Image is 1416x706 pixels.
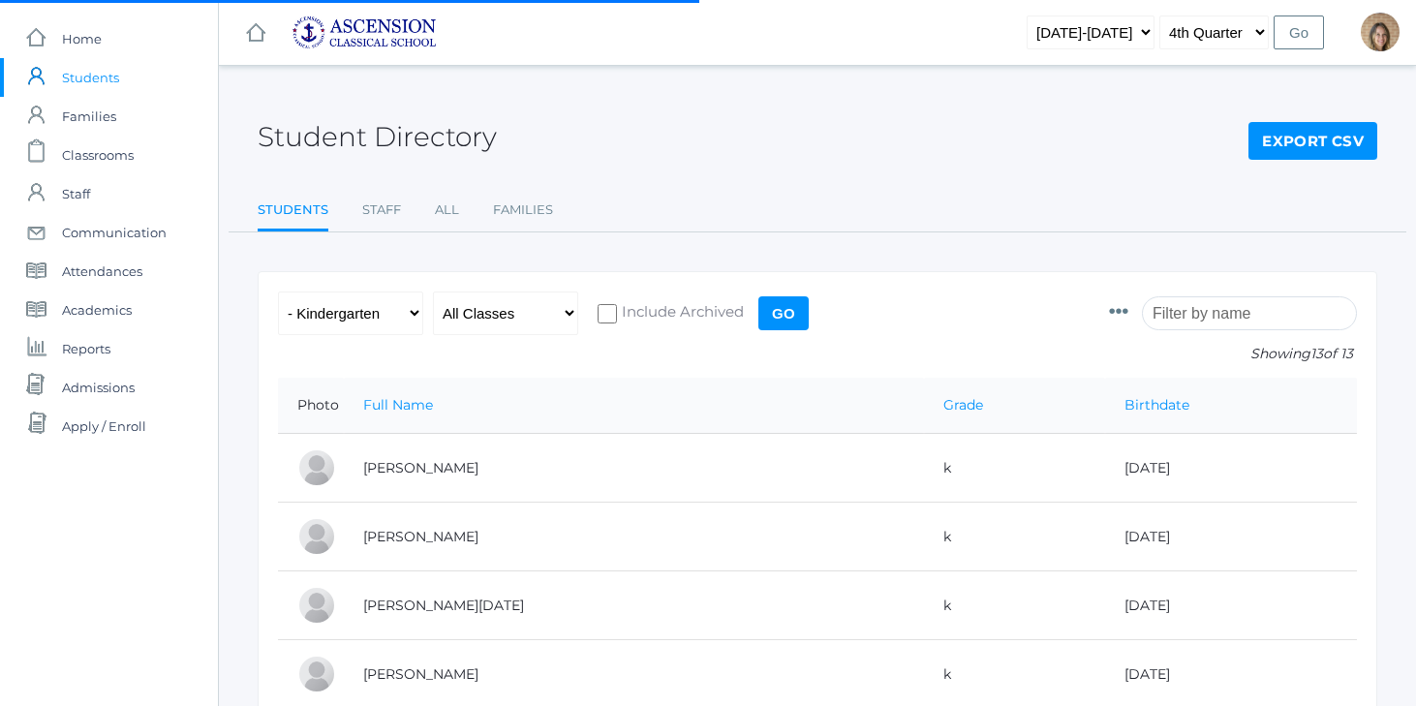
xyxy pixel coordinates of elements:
[924,571,1105,640] td: k
[278,378,344,434] th: Photo
[62,407,146,445] span: Apply / Enroll
[598,304,617,323] input: Include Archived
[1109,344,1357,364] p: Showing of 13
[344,434,924,503] td: [PERSON_NAME]
[62,368,135,407] span: Admissions
[617,301,744,325] span: Include Archived
[292,15,437,49] img: ascension-logo-blue-113fc29133de2fb5813e50b71547a291c5fdb7962bf76d49838a2a14a36269ea.jpg
[1105,571,1357,640] td: [DATE]
[62,252,142,291] span: Attendances
[344,503,924,571] td: [PERSON_NAME]
[1105,434,1357,503] td: [DATE]
[62,97,116,136] span: Families
[924,503,1105,571] td: k
[62,174,90,213] span: Staff
[62,213,167,252] span: Communication
[758,296,809,330] input: Go
[62,58,119,97] span: Students
[1361,13,1400,51] div: Britney Smith
[62,136,134,174] span: Classrooms
[1105,503,1357,571] td: [DATE]
[1142,296,1357,330] input: Filter by name
[493,191,553,230] a: Families
[297,586,336,625] div: Noel Chumley
[297,448,336,487] div: Henry Amos
[297,655,336,693] div: Evelyn Davis
[1310,345,1323,362] span: 13
[344,571,924,640] td: [PERSON_NAME][DATE]
[924,434,1105,503] td: k
[258,122,497,152] h2: Student Directory
[62,19,102,58] span: Home
[362,191,401,230] a: Staff
[1124,396,1189,414] a: Birthdate
[943,396,983,414] a: Grade
[1248,122,1377,161] a: Export CSV
[435,191,459,230] a: All
[62,329,110,368] span: Reports
[297,517,336,556] div: Scarlett Bailey
[363,396,433,414] a: Full Name
[1274,15,1324,49] input: Go
[62,291,132,329] span: Academics
[258,191,328,232] a: Students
